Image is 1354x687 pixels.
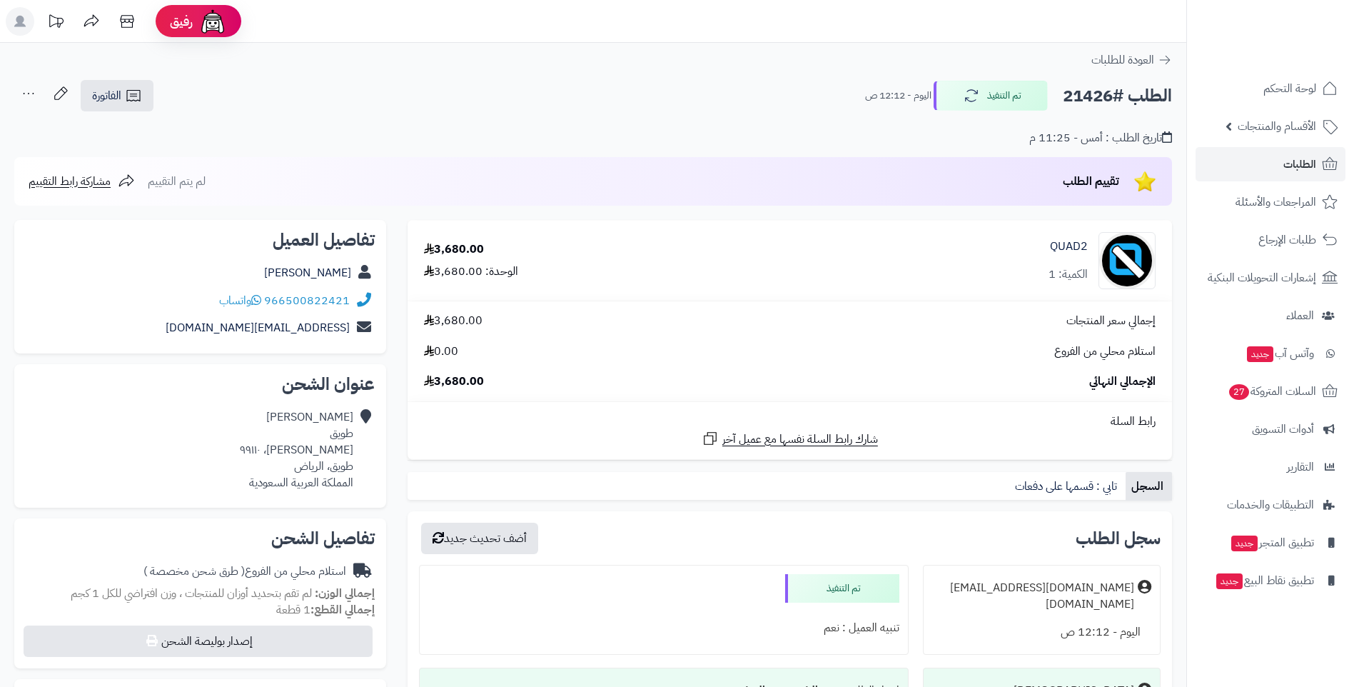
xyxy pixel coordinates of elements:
[264,292,350,309] a: 966500822421
[1257,11,1340,41] img: logo-2.png
[1231,536,1258,551] span: جديد
[92,87,121,104] span: الفاتورة
[1227,495,1314,515] span: التطبيقات والخدمات
[1196,261,1345,295] a: إشعارات التحويلات البنكية
[1091,51,1154,69] span: العودة للطلبات
[1196,223,1345,257] a: طلبات الإرجاع
[424,373,484,390] span: 3,680.00
[424,241,484,258] div: 3,680.00
[1049,266,1088,283] div: الكمية: 1
[143,563,346,580] div: استلام محلي من الفروع
[1196,563,1345,598] a: تطبيق نقاط البيعجديد
[29,173,135,190] a: مشاركة رابط التقييم
[219,292,261,309] a: واتساب
[1126,472,1172,501] a: السجل
[1066,313,1156,329] span: إجمالي سعر المنتجات
[1246,343,1314,363] span: وآتس آب
[26,231,375,249] h2: تفاصيل العميل
[424,264,518,280] div: الوحدة: 3,680.00
[148,173,206,190] span: لم يتم التقييم
[1009,472,1126,501] a: تابي : قسمها على دفعات
[421,523,538,554] button: أضف تحديث جديد
[1196,71,1345,106] a: لوحة التحكم
[1252,419,1314,439] span: أدوات التسويق
[865,89,931,103] small: اليوم - 12:12 ص
[1029,130,1172,146] div: تاريخ الطلب : أمس - 11:25 م
[276,601,375,618] small: 1 قطعة
[1196,488,1345,522] a: التطبيقات والخدمات
[1258,230,1316,250] span: طلبات الإرجاع
[934,81,1048,111] button: تم التنفيذ
[1050,239,1088,255] a: QUAD2
[1286,306,1314,326] span: العملاء
[1208,268,1316,288] span: إشعارات التحويلات البنكية
[932,618,1151,646] div: اليوم - 12:12 ص
[1228,381,1316,401] span: السلات المتروكة
[1196,336,1345,371] a: وآتس آبجديد
[932,580,1134,613] div: [DOMAIN_NAME][EMAIL_ADDRESS][DOMAIN_NAME]
[1076,530,1161,547] h3: سجل الطلب
[1099,232,1155,289] img: no_image-90x90.png
[1063,81,1172,111] h2: الطلب #21426
[24,626,373,657] button: إصدار بوليصة الشحن
[1216,573,1243,589] span: جديد
[413,413,1166,430] div: رابط السلة
[1196,299,1345,333] a: العملاء
[198,7,227,36] img: ai-face.png
[29,173,111,190] span: مشاركة رابط التقييم
[1215,571,1314,591] span: تطبيق نقاط البيع
[424,313,483,329] span: 3,680.00
[722,431,878,448] span: شارك رابط السلة نفسها مع عميل آخر
[310,601,375,618] strong: إجمالي القطع:
[1089,373,1156,390] span: الإجمالي النهائي
[1230,533,1314,553] span: تطبيق المتجر
[71,585,312,602] span: لم تقم بتحديد أوزان للمنتجات ، وزن افتراضي للكل 1 كجم
[1283,154,1316,174] span: الطلبات
[81,80,153,111] a: الفاتورة
[1091,51,1172,69] a: العودة للطلبات
[38,7,74,39] a: تحديثات المنصة
[1196,526,1345,560] a: تطبيق المتجرجديد
[1263,79,1316,99] span: لوحة التحكم
[26,376,375,393] h2: عنوان الشحن
[143,563,245,580] span: ( طرق شحن مخصصة )
[315,585,375,602] strong: إجمالي الوزن:
[1196,374,1345,408] a: السلات المتروكة27
[166,319,350,336] a: [EMAIL_ADDRESS][DOMAIN_NAME]
[264,264,351,281] a: [PERSON_NAME]
[424,343,458,360] span: 0.00
[170,13,193,30] span: رفيق
[1287,457,1314,477] span: التقارير
[1196,185,1345,219] a: المراجعات والأسئلة
[1238,116,1316,136] span: الأقسام والمنتجات
[1228,383,1251,401] span: 27
[785,574,899,603] div: تم التنفيذ
[240,409,353,491] div: [PERSON_NAME] طويق [PERSON_NAME]، ٩٩١١٠ طويق، الرياض المملكة العربية السعودية
[1236,192,1316,212] span: المراجعات والأسئلة
[1247,346,1273,362] span: جديد
[702,430,878,448] a: شارك رابط السلة نفسها مع عميل آخر
[1063,173,1119,190] span: تقييم الطلب
[26,530,375,547] h2: تفاصيل الشحن
[1196,412,1345,446] a: أدوات التسويق
[428,614,899,642] div: تنبيه العميل : نعم
[1054,343,1156,360] span: استلام محلي من الفروع
[1196,147,1345,181] a: الطلبات
[1196,450,1345,484] a: التقارير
